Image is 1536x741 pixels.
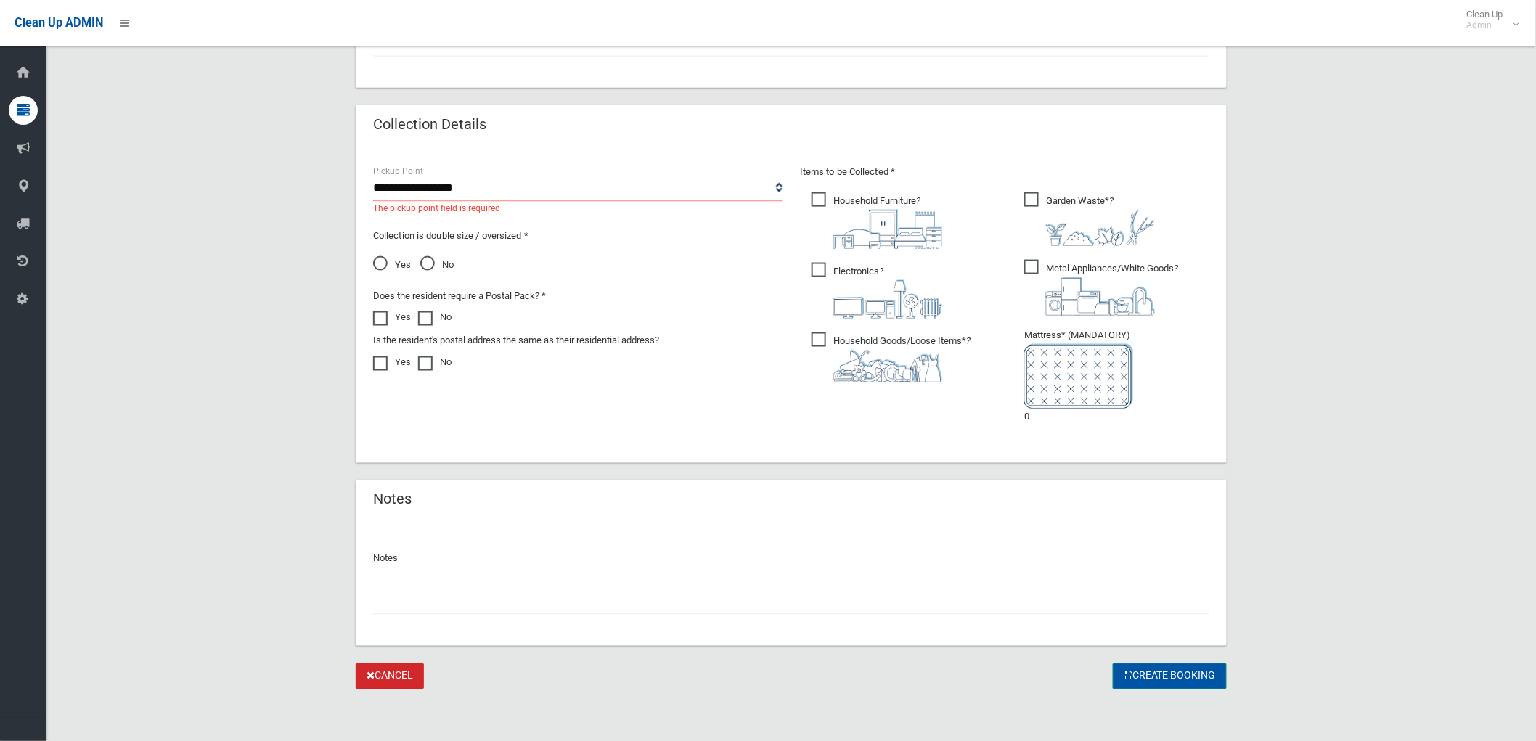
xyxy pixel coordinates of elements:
[812,192,942,249] span: Household Furniture
[356,110,504,139] header: Collection Details
[812,332,971,382] span: Household Goods/Loose Items*
[1113,663,1227,690] button: Create Booking
[15,16,103,30] span: Clean Up ADMIN
[833,280,942,319] img: 394712a680b73dbc3d2a6a3a7ffe5a07.png
[1024,344,1133,409] img: e7408bece873d2c1783593a074e5cb2f.png
[356,663,424,690] a: Cancel
[1046,195,1155,246] i: ?
[800,163,1209,181] p: Items to be Collected *
[1024,329,1209,409] span: Mattress* (MANDATORY)
[833,350,942,382] img: b13cc3517677393f34c0a387616ef184.png
[1460,9,1518,30] span: Clean Up
[1024,192,1155,246] span: Garden Waste*
[1024,327,1209,426] li: 0
[833,195,942,249] i: ?
[373,256,411,274] span: Yes
[420,256,454,274] span: No
[833,210,942,249] img: aa9efdbe659d29b613fca23ba79d85cb.png
[1024,260,1178,316] span: Metal Appliances/White Goods
[373,353,411,371] label: Yes
[833,335,971,382] i: ?
[1046,210,1155,246] img: 4fd8a5c772b2c999c83690221e5242e0.png
[418,308,452,326] label: No
[1046,277,1155,316] img: 36c1b0289cb1767239cdd3de9e694f19.png
[418,353,452,371] label: No
[373,200,500,216] span: The pickup point field is required
[812,263,942,319] span: Electronics
[373,287,546,305] label: Does the resident require a Postal Pack? *
[356,486,429,514] header: Notes
[1467,20,1503,30] small: Admin
[373,332,659,349] label: Is the resident's postal address the same as their residential address?
[373,550,1209,568] p: Notes
[1046,263,1178,316] i: ?
[373,308,411,326] label: Yes
[833,266,942,319] i: ?
[373,227,783,245] p: Collection is double size / oversized *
